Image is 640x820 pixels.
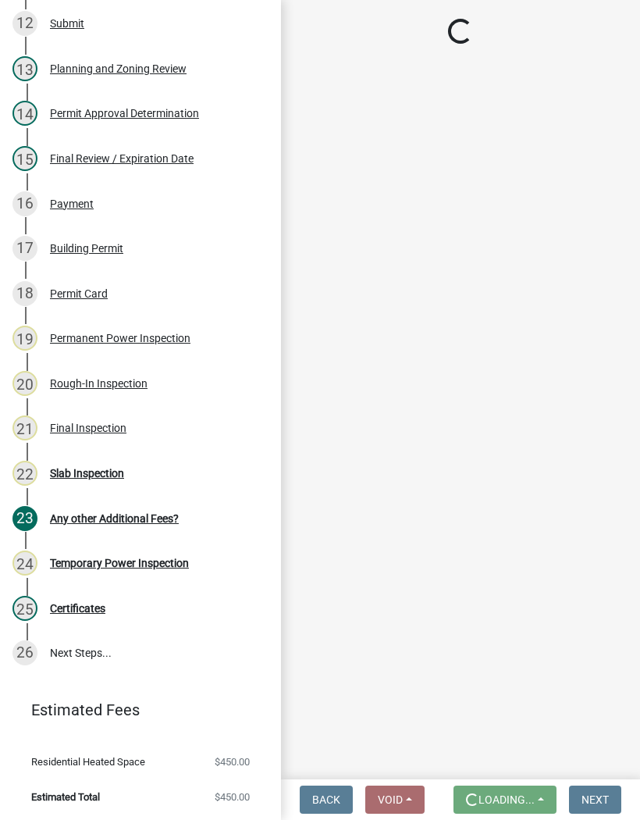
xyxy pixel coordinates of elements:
span: Estimated Total [31,792,100,802]
span: $450.00 [215,757,250,767]
div: 18 [12,281,37,306]
a: Estimated Fees [12,694,256,726]
div: Temporary Power Inspection [50,558,189,569]
span: Void [378,793,403,806]
div: Building Permit [50,243,123,254]
span: Loading... [478,793,535,806]
div: Submit [50,18,84,29]
button: Back [300,786,353,814]
div: Any other Additional Fees? [50,513,179,524]
div: Final Review / Expiration Date [50,153,194,164]
div: Permanent Power Inspection [50,333,190,344]
div: Rough-In Inspection [50,378,148,389]
button: Next [569,786,621,814]
div: 20 [12,371,37,396]
div: Permit Approval Determination [50,108,199,119]
div: 13 [12,56,37,81]
div: 21 [12,415,37,440]
div: 24 [12,551,37,576]
div: 22 [12,461,37,486]
span: Residential Heated Space [31,757,145,767]
button: Loading... [453,786,556,814]
div: Certificates [50,603,105,614]
div: Permit Card [50,288,108,299]
div: Planning and Zoning Review [50,63,187,74]
div: 19 [12,326,37,351]
span: Back [312,793,340,806]
div: Slab Inspection [50,468,124,479]
div: 23 [12,506,37,531]
div: Final Inspection [50,422,126,433]
span: Next [581,793,609,806]
div: Payment [50,198,94,209]
div: 26 [12,640,37,665]
div: 15 [12,146,37,171]
div: 17 [12,236,37,261]
button: Void [365,786,425,814]
div: 12 [12,11,37,36]
span: $450.00 [215,792,250,802]
div: 25 [12,596,37,621]
div: 16 [12,191,37,216]
div: 14 [12,101,37,126]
